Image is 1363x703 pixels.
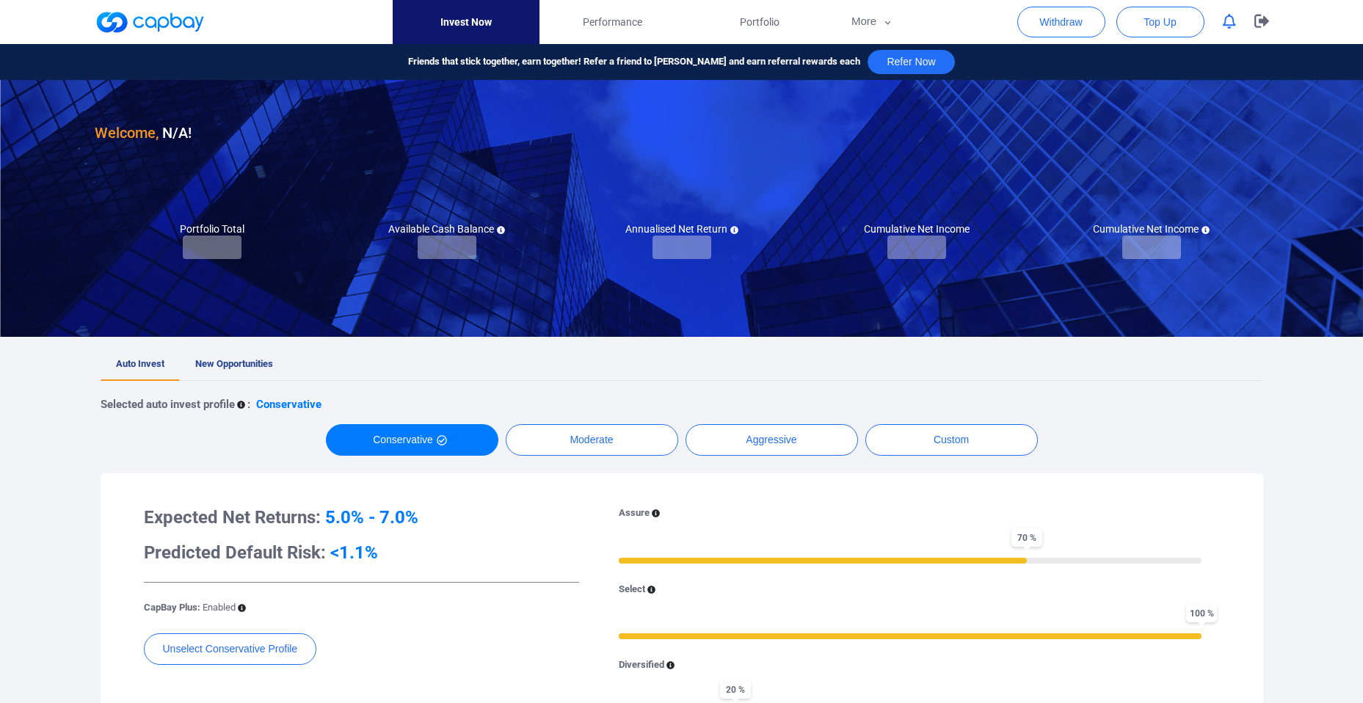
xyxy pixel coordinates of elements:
button: Unselect Conservative Profile [144,633,317,665]
h5: Cumulative Net Income [1093,222,1210,236]
span: New Opportunities [195,358,273,369]
button: Aggressive [686,424,858,456]
span: Performance [583,14,642,30]
h3: Expected Net Returns: [144,506,579,529]
span: Friends that stick together, earn together! Refer a friend to [PERSON_NAME] and earn referral rew... [408,54,860,70]
p: : [247,396,250,413]
h3: Predicted Default Risk: [144,541,579,564]
p: Assure [619,506,650,521]
button: Top Up [1116,7,1204,37]
p: CapBay Plus: [144,600,236,616]
p: Diversified [619,658,664,673]
span: 5.0% - 7.0% [325,507,418,528]
h5: Cumulative Net Income [864,222,970,236]
span: 100 % [1186,604,1217,622]
p: Conservative [256,396,321,413]
h3: N/A ! [95,121,192,145]
span: Enabled [203,602,236,613]
button: Withdraw [1017,7,1105,37]
span: Portfolio [740,14,779,30]
span: 70 % [1011,528,1042,547]
span: 20 % [720,680,751,699]
span: <1.1% [330,542,378,563]
span: Top Up [1144,15,1176,29]
h5: Available Cash Balance [388,222,505,236]
button: Conservative [326,424,498,456]
h5: Portfolio Total [180,222,244,236]
h5: Annualised Net Return [625,222,738,236]
button: Custom [865,424,1038,456]
span: Welcome, [95,124,159,142]
p: Selected auto invest profile [101,396,235,413]
button: Refer Now [868,50,954,74]
span: Auto Invest [116,358,164,369]
button: Moderate [506,424,678,456]
p: Select [619,582,645,597]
